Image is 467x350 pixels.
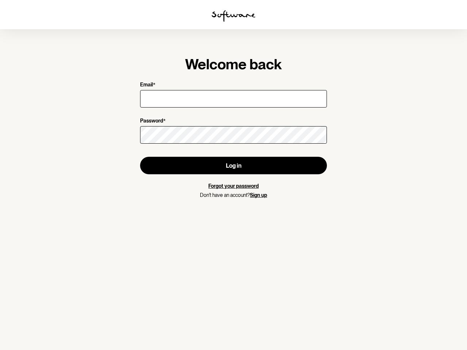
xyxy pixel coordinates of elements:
[140,82,153,89] p: Email
[208,183,259,189] a: Forgot your password
[140,118,163,125] p: Password
[250,192,267,198] a: Sign up
[212,10,255,22] img: software logo
[140,55,327,73] h1: Welcome back
[140,157,327,174] button: Log in
[140,192,327,198] p: Don't have an account?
